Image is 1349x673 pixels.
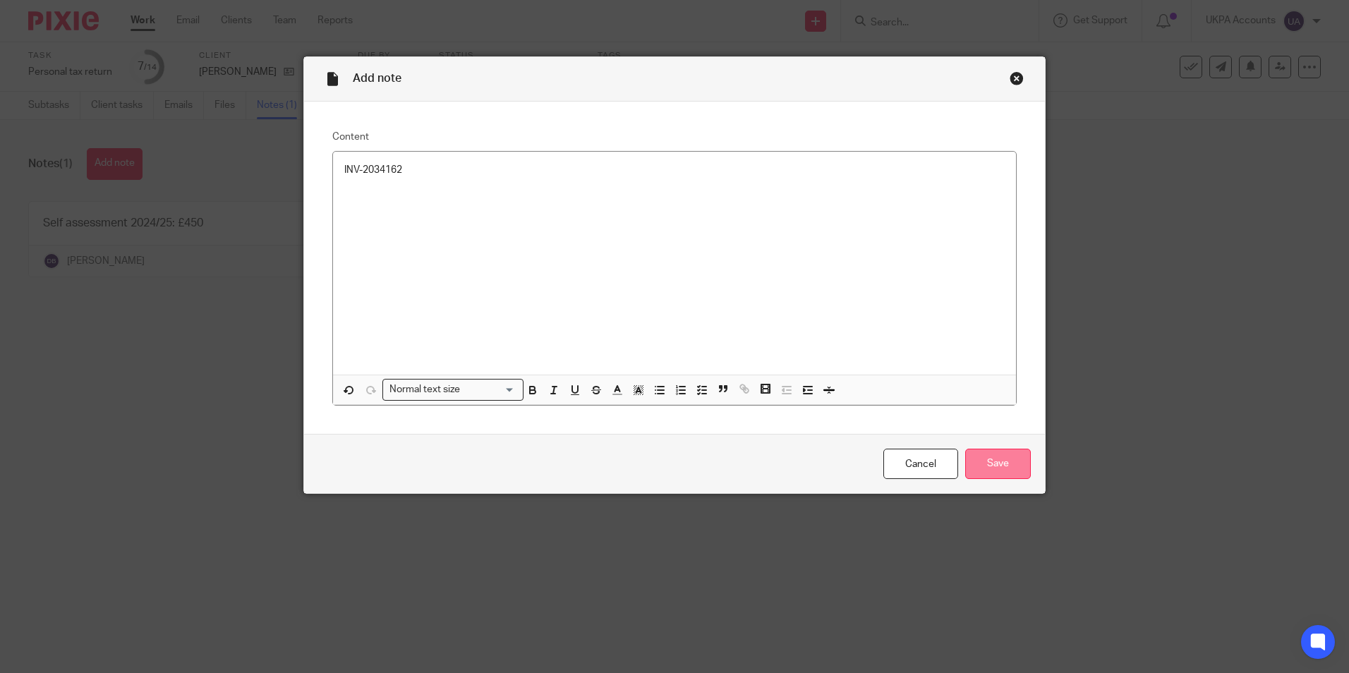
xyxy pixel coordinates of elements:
[883,449,958,479] a: Cancel
[1010,71,1024,85] div: Close this dialog window
[353,73,401,84] span: Add note
[386,382,463,397] span: Normal text size
[344,163,1005,177] p: INV-2034162
[965,449,1031,479] input: Save
[382,379,524,401] div: Search for option
[464,382,515,397] input: Search for option
[332,130,1017,144] label: Content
